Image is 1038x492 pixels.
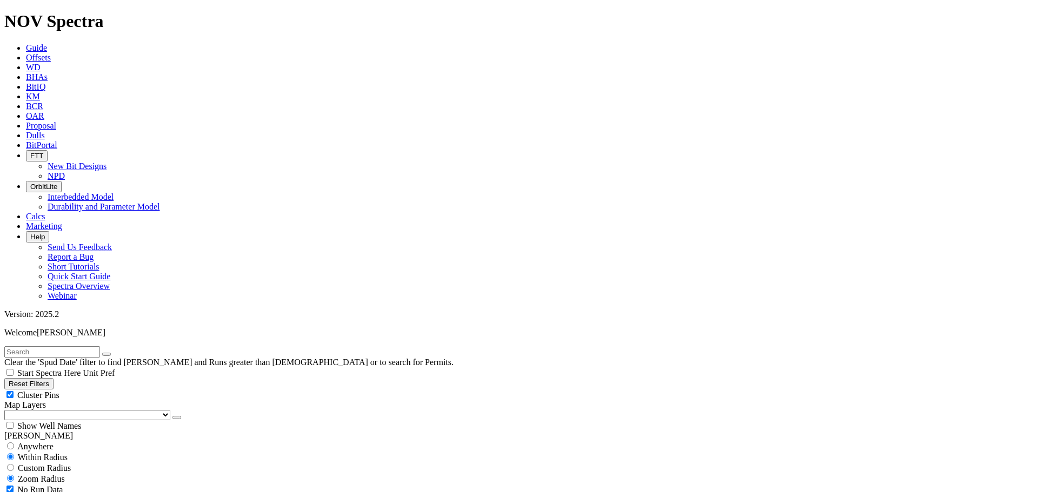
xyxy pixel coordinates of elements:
span: Map Layers [4,400,46,409]
a: Guide [26,43,47,52]
span: OrbitLite [30,183,57,191]
a: Proposal [26,121,56,130]
a: BitPortal [26,140,57,150]
p: Welcome [4,328,1034,338]
a: Durability and Parameter Model [48,202,160,211]
a: Spectra Overview [48,281,110,291]
a: OAR [26,111,44,120]
div: Version: 2025.2 [4,309,1034,319]
span: Show Well Names [17,421,81,430]
a: KM [26,92,40,101]
a: Quick Start Guide [48,272,110,281]
button: FTT [26,150,48,161]
input: Start Spectra Here [6,369,14,376]
span: Start Spectra Here [17,368,81,378]
a: BHAs [26,72,48,82]
span: Help [30,233,45,241]
button: OrbitLite [26,181,62,192]
a: Short Tutorials [48,262,99,271]
input: Search [4,346,100,358]
span: Unit Pref [83,368,115,378]
span: FTT [30,152,43,160]
span: Clear the 'Spud Date' filter to find [PERSON_NAME] and Runs greater than [DEMOGRAPHIC_DATA] or to... [4,358,454,367]
a: Marketing [26,221,62,231]
a: NPD [48,171,65,180]
a: Dulls [26,131,45,140]
span: Within Radius [18,453,68,462]
span: Zoom Radius [18,474,65,483]
a: New Bit Designs [48,161,107,171]
a: Offsets [26,53,51,62]
button: Help [26,231,49,242]
a: Send Us Feedback [48,242,112,252]
a: BCR [26,102,43,111]
a: WD [26,63,41,72]
a: Report a Bug [48,252,94,261]
span: Custom Radius [18,463,71,473]
span: Cluster Pins [17,390,59,400]
a: Calcs [26,212,45,221]
span: [PERSON_NAME] [37,328,105,337]
span: Anywhere [17,442,54,451]
h1: NOV Spectra [4,11,1034,31]
a: Interbedded Model [48,192,114,201]
div: [PERSON_NAME] [4,431,1034,441]
button: Reset Filters [4,378,54,389]
a: BitIQ [26,82,45,91]
a: Webinar [48,291,77,300]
